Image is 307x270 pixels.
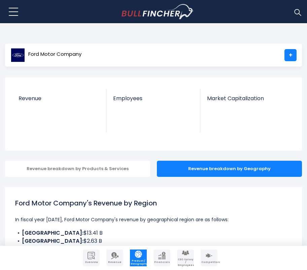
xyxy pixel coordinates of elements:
[107,261,123,264] span: Revenue
[201,249,217,266] a: Company Competitors
[122,4,194,20] a: Go to homepage
[207,95,288,102] span: Market Capitalization
[200,89,295,113] a: Market Capitalization
[15,237,292,245] li: $2.63 B
[22,237,83,245] b: [GEOGRAPHIC_DATA]:
[157,161,302,177] div: Revenue breakdown by Geography
[154,261,170,264] span: Financials
[113,95,194,102] span: Employees
[28,51,81,57] span: Ford Motor Company
[201,261,217,264] span: Competitors
[178,258,193,267] span: CEO Salary / Employees
[122,4,194,20] img: bullfincher logo
[83,261,99,264] span: Overview
[131,260,146,265] span: Product / Geography
[284,49,297,61] a: +
[130,249,147,266] a: Company Product/Geography
[12,89,106,113] a: Revenue
[19,95,100,102] span: Revenue
[15,216,292,224] p: In fiscal year [DATE], Ford Motor Company's revenue by geographical region are as follows:
[177,249,194,266] a: Company Employees
[22,245,78,253] b: Other Geographical:
[106,89,200,113] a: Employees
[83,249,100,266] a: Company Overview
[106,249,123,266] a: Company Revenue
[15,245,292,253] li: $34.04 B
[10,49,82,61] a: Ford Motor Company
[15,198,292,208] h1: Ford Motor Company's Revenue by Region
[153,249,170,266] a: Company Financials
[11,48,25,62] img: F logo
[15,229,292,237] li: $13.41 B
[22,229,83,237] b: [GEOGRAPHIC_DATA]:
[5,161,150,177] div: Revenue breakdown by Products & Services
